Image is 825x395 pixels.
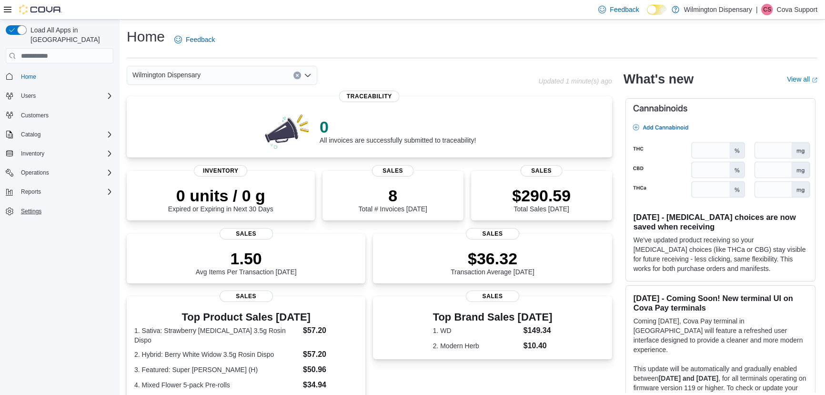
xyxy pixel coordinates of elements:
div: Avg Items Per Transaction [DATE] [196,249,297,276]
a: Feedback [171,30,219,49]
button: Open list of options [304,72,312,79]
span: Sales [466,228,519,239]
span: Home [21,73,36,81]
p: Wilmington Dispensary [684,4,752,15]
span: Sales [220,228,273,239]
a: Home [17,71,40,83]
dd: $34.94 [303,379,358,391]
span: Inventory [17,148,113,159]
button: Inventory [2,147,117,160]
span: Settings [21,208,41,215]
a: View allExternal link [787,75,817,83]
button: Catalog [2,128,117,141]
p: 8 [358,186,427,205]
h3: Top Product Sales [DATE] [134,312,358,323]
dt: 1. Sativa: Strawberry [MEDICAL_DATA] 3.5g Rosin Dispo [134,326,299,345]
dt: 2. Hybrid: Berry White Widow 3.5g Rosin Dispo [134,350,299,359]
div: Cova Support [761,4,773,15]
span: Catalog [17,129,113,140]
span: Feedback [610,5,639,14]
span: Reports [21,188,41,196]
span: Sales [520,165,563,177]
span: Load All Apps in [GEOGRAPHIC_DATA] [27,25,113,44]
dd: $50.96 [303,364,358,375]
p: 0 units / 0 g [168,186,273,205]
span: Users [21,92,36,100]
p: Updated 1 minute(s) ago [538,77,612,85]
button: Home [2,69,117,83]
button: Inventory [17,148,48,159]
button: Operations [2,166,117,179]
p: Coming [DATE], Cova Pay terminal in [GEOGRAPHIC_DATA] will feature a refreshed user interface des... [634,316,807,354]
span: Traceability [339,91,400,102]
button: Reports [2,185,117,198]
div: Expired or Expiring in Next 30 Days [168,186,273,213]
dt: 3. Featured: Super [PERSON_NAME] (H) [134,365,299,374]
h1: Home [127,27,165,46]
span: Catalog [21,131,40,138]
dt: 4. Mixed Flower 5-pack Pre-rolls [134,380,299,390]
dd: $10.40 [523,340,553,352]
span: Operations [21,169,49,177]
div: Total # Invoices [DATE] [358,186,427,213]
span: Operations [17,167,113,178]
dd: $57.20 [303,349,358,360]
span: Settings [17,205,113,217]
dt: 2. Modern Herb [433,341,520,351]
p: 0 [320,117,476,136]
span: Feedback [186,35,215,44]
button: Settings [2,204,117,218]
span: Reports [17,186,113,197]
div: All invoices are successfully submitted to traceability! [320,117,476,144]
dd: $149.34 [523,325,553,336]
p: $290.59 [512,186,571,205]
button: Clear input [293,72,301,79]
p: 1.50 [196,249,297,268]
span: CS [763,4,771,15]
p: We've updated product receiving so your [MEDICAL_DATA] choices (like THCa or CBG) stay visible fo... [634,235,807,273]
span: Home [17,70,113,82]
a: Customers [17,110,52,121]
button: Operations [17,167,53,178]
dt: 1. WD [433,326,520,335]
span: Sales [466,291,519,302]
img: Cova [19,5,62,14]
h3: [DATE] - Coming Soon! New terminal UI on Cova Pay terminals [634,293,807,312]
p: | [756,4,758,15]
span: Sales [372,165,414,177]
button: Users [17,90,40,102]
span: Users [17,90,113,102]
img: 0 [262,112,312,150]
p: Cova Support [776,4,817,15]
h3: Top Brand Sales [DATE] [433,312,553,323]
div: Transaction Average [DATE] [451,249,534,276]
span: Customers [17,109,113,121]
button: Reports [17,186,45,197]
button: Customers [2,108,117,122]
span: Sales [220,291,273,302]
h3: [DATE] - [MEDICAL_DATA] choices are now saved when receiving [634,212,807,231]
div: Total Sales [DATE] [512,186,571,213]
h2: What's new [624,72,694,87]
input: Dark Mode [647,5,667,15]
span: Inventory [194,165,247,177]
span: Inventory [21,150,44,157]
dd: $57.20 [303,325,358,336]
svg: External link [812,77,817,83]
button: Users [2,89,117,103]
button: Catalog [17,129,44,140]
a: Settings [17,206,45,217]
span: Wilmington Dispensary [132,69,201,81]
span: Customers [21,112,49,119]
p: $36.32 [451,249,534,268]
nav: Complex example [6,65,113,243]
strong: [DATE] and [DATE] [659,374,718,382]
